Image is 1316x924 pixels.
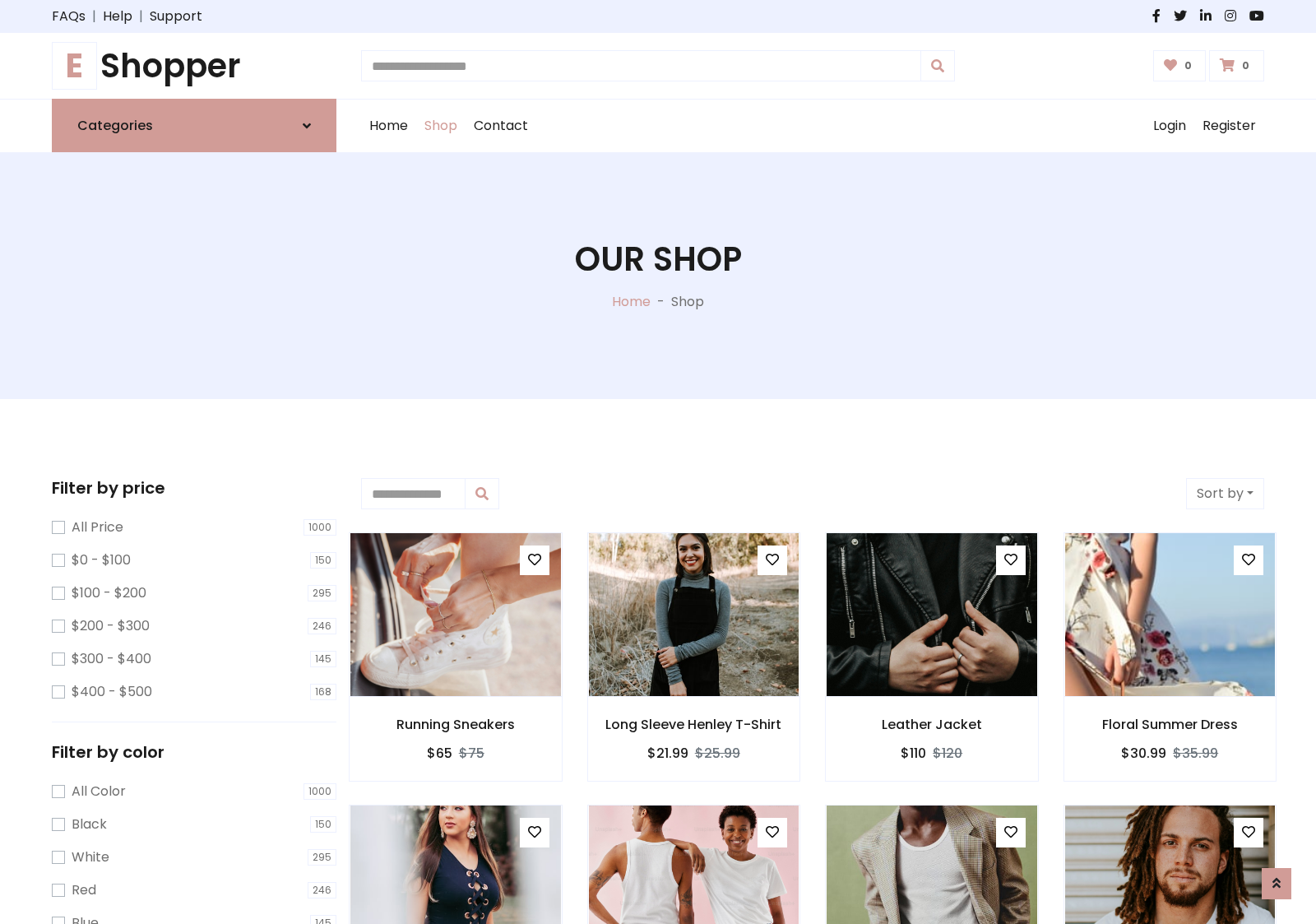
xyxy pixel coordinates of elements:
[308,618,336,634] span: 246
[1121,745,1166,761] h6: $30.99
[1186,478,1264,509] button: Sort by
[304,783,336,800] span: 1000
[72,550,131,570] label: $0 - $100
[826,717,1038,732] h6: Leather Jacket
[1145,100,1194,152] a: Login
[103,7,132,26] a: Help
[1153,50,1207,81] a: 0
[52,42,97,90] span: E
[1194,100,1264,152] a: Register
[72,649,151,669] label: $300 - $400
[575,239,742,279] h1: Our Shop
[52,99,336,152] a: Categories
[901,745,926,761] h6: $110
[72,880,96,900] label: Red
[132,7,150,26] span: |
[310,552,336,569] span: 150
[150,7,202,26] a: Support
[52,742,336,762] h5: Filter by color
[588,717,800,732] h6: Long Sleeve Henley T-Shirt
[86,7,103,26] span: |
[427,745,452,761] h6: $65
[52,46,336,86] a: EShopper
[1209,50,1264,81] a: 0
[308,882,336,898] span: 246
[308,585,336,601] span: 295
[52,7,86,26] a: FAQs
[1173,744,1218,763] del: $35.99
[651,292,671,312] p: -
[72,847,109,867] label: White
[72,815,107,834] label: Black
[1180,58,1196,73] span: 0
[647,745,688,761] h6: $21.99
[671,292,704,312] p: Shop
[72,518,123,537] label: All Price
[310,684,336,700] span: 168
[459,744,484,763] del: $75
[416,100,466,152] a: Shop
[612,292,651,311] a: Home
[72,616,150,636] label: $200 - $300
[72,583,146,603] label: $100 - $200
[52,46,336,86] h1: Shopper
[933,744,962,763] del: $120
[350,717,562,732] h6: Running Sneakers
[308,849,336,866] span: 295
[695,744,740,763] del: $25.99
[1064,717,1277,732] h6: Floral Summer Dress
[77,118,153,133] h6: Categories
[72,682,152,702] label: $400 - $500
[304,519,336,536] span: 1000
[361,100,416,152] a: Home
[72,782,126,801] label: All Color
[466,100,536,152] a: Contact
[310,651,336,667] span: 145
[52,478,336,498] h5: Filter by price
[1238,58,1253,73] span: 0
[310,816,336,833] span: 150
